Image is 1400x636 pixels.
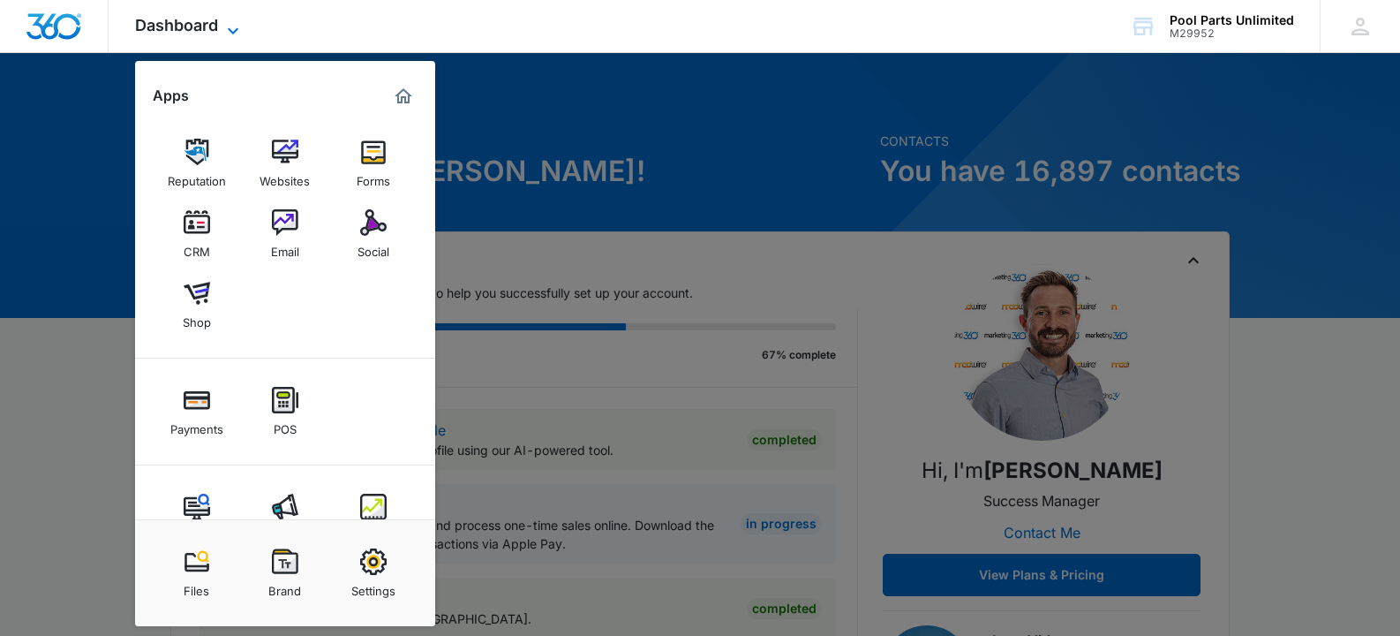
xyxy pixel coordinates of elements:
[358,236,389,259] div: Social
[357,165,390,188] div: Forms
[340,201,407,268] a: Social
[184,236,210,259] div: CRM
[163,378,230,445] a: Payments
[252,540,319,607] a: Brand
[135,16,218,34] span: Dashboard
[351,575,395,598] div: Settings
[340,485,407,552] a: Intelligence
[271,236,299,259] div: Email
[252,201,319,268] a: Email
[1170,13,1294,27] div: account name
[340,540,407,607] a: Settings
[252,130,319,197] a: Websites
[163,201,230,268] a: CRM
[163,485,230,552] a: Content
[252,485,319,552] a: Ads
[153,87,189,104] h2: Apps
[389,82,418,110] a: Marketing 360® Dashboard
[163,130,230,197] a: Reputation
[268,575,301,598] div: Brand
[252,378,319,445] a: POS
[184,575,209,598] div: Files
[163,540,230,607] a: Files
[163,271,230,338] a: Shop
[183,307,211,329] div: Shop
[1170,27,1294,40] div: account id
[274,413,297,436] div: POS
[340,130,407,197] a: Forms
[170,413,223,436] div: Payments
[168,165,226,188] div: Reputation
[260,165,310,188] div: Websites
